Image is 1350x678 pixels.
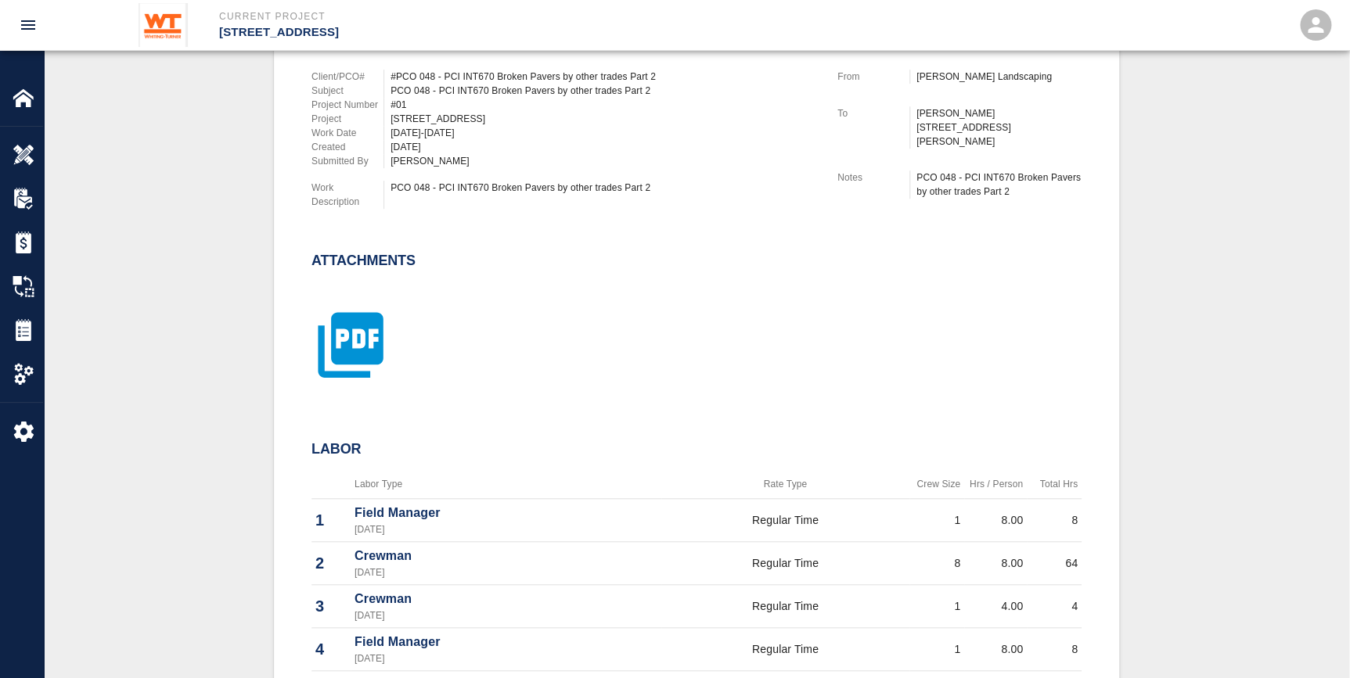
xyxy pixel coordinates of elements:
div: PCO 048 - PCI INT670 Broken Pavers by other trades Part 2 [391,181,819,195]
div: PCO 048 - PCI INT670 Broken Pavers by other trades Part 2 [391,84,819,98]
th: Crew Size [909,470,964,499]
p: Submitted By [311,154,383,168]
p: Work Description [311,181,383,209]
p: Field Manager [355,504,657,522]
td: Regular Time [661,542,909,585]
p: Notes [837,170,909,185]
p: [DATE] [355,651,657,665]
p: 3 [315,594,347,618]
p: Current Project [219,9,760,23]
p: 2 [315,551,347,575]
h2: Labor [311,441,1082,458]
iframe: Chat Widget [1272,603,1350,678]
button: open drawer [9,6,47,44]
td: 1 [909,585,964,628]
p: Crewman [355,547,657,565]
p: [STREET_ADDRESS] [219,23,760,41]
p: [DATE] [355,608,657,622]
th: Total Hrs [1027,470,1082,499]
p: Project [311,112,383,126]
th: Labor Type [351,470,661,499]
td: 8.00 [964,542,1027,585]
p: [DATE] [355,522,657,536]
p: [DATE] [355,565,657,579]
p: To [837,106,909,120]
p: Project Number [311,98,383,112]
p: From [837,70,909,84]
td: Regular Time [661,628,909,671]
p: Client/PCO# [311,70,383,84]
p: Created [311,140,383,154]
td: Regular Time [661,585,909,628]
p: Work Date [311,126,383,140]
td: 1 [909,499,964,542]
td: 1 [909,628,964,671]
th: Hrs / Person [964,470,1027,499]
p: 1 [315,508,347,532]
td: 8 [1027,628,1082,671]
div: PCO 048 - PCI INT670 Broken Pavers by other trades Part 2 [916,170,1082,199]
p: [PERSON_NAME] Landscaping [916,70,1082,84]
td: 64 [1027,542,1082,585]
div: [PERSON_NAME] [391,154,819,168]
div: #PCO 048 - PCI INT670 Broken Pavers by other trades Part 2 [391,70,819,84]
td: Regular Time [661,499,909,542]
div: [STREET_ADDRESS] [391,112,819,126]
p: [PERSON_NAME] [916,106,1082,120]
td: 8.00 [964,499,1027,542]
img: Whiting-Turner [139,3,188,47]
td: 8.00 [964,628,1027,671]
td: 8 [1027,499,1082,542]
p: 4 [315,637,347,661]
td: 4 [1027,585,1082,628]
th: Rate Type [661,470,909,499]
p: Crewman [355,590,657,608]
p: Subject [311,84,383,98]
h2: Attachments [311,253,416,270]
div: [DATE]-[DATE] [391,126,819,140]
td: 8 [909,542,964,585]
p: [STREET_ADDRESS][PERSON_NAME] [916,120,1082,149]
td: 4.00 [964,585,1027,628]
div: #01 [391,98,819,112]
p: Field Manager [355,633,657,651]
div: [DATE] [391,140,819,154]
